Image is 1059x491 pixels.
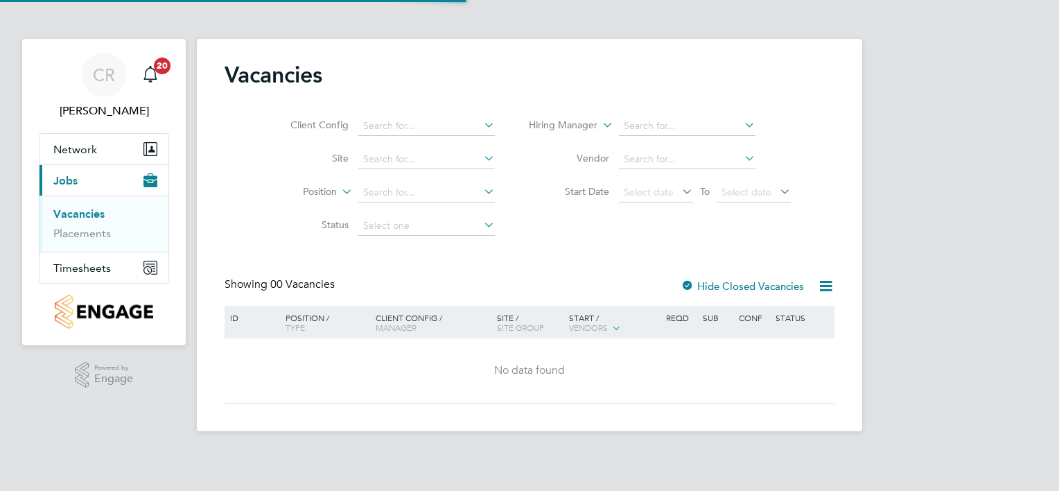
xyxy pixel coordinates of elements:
span: Engage [94,373,133,385]
a: CR[PERSON_NAME] [39,53,169,119]
a: 20 [137,53,164,97]
div: Reqd [663,306,699,329]
span: Timesheets [53,261,111,275]
input: Search for... [619,117,755,136]
div: Sub [699,306,735,329]
span: Select date [624,186,674,198]
input: Search for... [619,150,755,169]
h2: Vacancies [225,61,322,89]
div: ID [227,306,275,329]
span: Select date [721,186,771,198]
div: Conf [735,306,771,329]
label: Position [257,185,337,199]
button: Timesheets [40,252,168,283]
div: Start / [566,306,663,341]
span: Charlie Regan [39,103,169,119]
span: To [696,182,714,200]
label: Hide Closed Vacancies [681,279,804,293]
label: Hiring Manager [518,119,597,132]
span: Network [53,143,97,156]
span: Jobs [53,174,78,187]
span: 20 [154,58,170,74]
label: Start Date [529,185,609,198]
a: Powered byEngage [75,362,134,388]
div: Client Config / [372,306,493,339]
a: Vacancies [53,207,105,221]
span: 00 Vacancies [270,277,335,291]
img: countryside-properties-logo-retina.png [55,295,152,329]
input: Search for... [358,117,495,136]
div: Jobs [40,196,168,252]
a: Placements [53,227,111,240]
input: Search for... [358,183,495,203]
button: Jobs [40,165,168,196]
span: Vendors [569,322,608,333]
label: Vendor [529,152,609,164]
label: Client Config [269,119,349,131]
div: Showing [225,277,338,292]
input: Search for... [358,150,495,169]
div: Position / [275,306,372,339]
span: Manager [376,322,417,333]
div: Status [772,306,832,329]
div: No data found [227,363,832,378]
div: Site / [493,306,566,339]
label: Status [269,218,349,231]
span: Site Group [497,322,544,333]
button: Network [40,134,168,164]
nav: Main navigation [22,39,186,345]
span: Powered by [94,362,133,374]
input: Select one [358,216,495,236]
a: Go to home page [39,295,169,329]
label: Site [269,152,349,164]
span: CR [93,66,115,84]
span: Type [286,322,305,333]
